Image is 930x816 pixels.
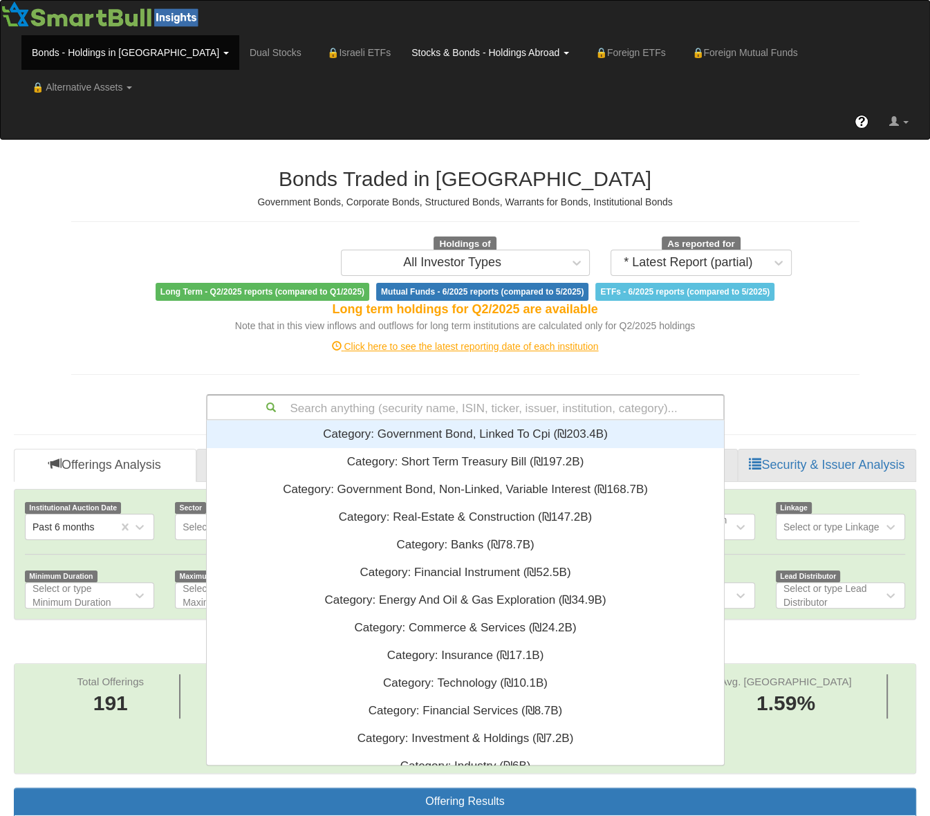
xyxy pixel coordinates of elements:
[207,559,724,586] div: Category: ‏Financial Instrument ‎(₪52.5B)‎
[207,642,724,669] div: Category: ‏Insurance ‎(₪17.1B)‎
[207,752,724,780] div: Category: ‏Industry ‎(₪6B)‎
[401,35,579,70] a: Stocks & Bonds - Holdings Abroad
[720,676,851,687] span: Avg. [GEOGRAPHIC_DATA]
[783,520,880,534] div: Select or type Linkage
[32,582,131,609] div: Select or type Minimum Duration
[844,104,879,139] a: ?
[207,476,724,503] div: Category: ‏Government Bond, Non-Linked, Variable Interest ‎(₪168.7B)‎
[207,396,723,419] div: Search anything (security name, ISIN, ticker, issuer, institution, category)...
[738,449,916,482] a: Security & Issuer Analysis
[207,503,724,531] div: Category: ‏Real-Estate & Construction ‎(₪147.2B)‎
[21,70,142,104] a: 🔒 Alternative Assets
[783,582,882,609] div: Select or type Lead Distributor
[207,669,724,697] div: Category: ‏Technology ‎(₪10.1B)‎
[207,531,724,559] div: Category: ‏Banks ‎(₪78.7B)‎
[776,571,841,582] span: Lead Distributor
[175,571,249,582] span: Maximum Duration
[207,725,724,752] div: Category: ‏Investment & Holdings ‎(₪7.2B)‎
[156,283,369,301] span: Long Term - Q2/2025 reports (compared to Q1/2025)
[183,520,272,534] div: Select or type Sector
[207,448,724,476] div: Category: ‏Short Term Treasury Bill ‎(₪197.2B)‎
[662,237,741,252] span: As reported for
[207,614,724,642] div: Category: ‏Commerce & Services ‎(₪24.2B)‎
[624,256,752,270] div: * Latest Report (partial)
[25,571,97,582] span: Minimum Duration
[25,502,121,514] span: Institutional Auction Date
[776,502,812,514] span: Linkage
[71,167,859,190] h2: Bonds Traded in [GEOGRAPHIC_DATA]
[579,35,676,70] a: 🔒Foreign ETFs
[239,35,312,70] a: Dual Stocks
[207,697,724,725] div: Category: ‏Financial Services ‎(₪8.7B)‎
[376,283,588,301] span: Mutual Funds - 6/2025 reports (compared to 5/2025)
[720,689,851,718] span: 1.59%
[71,197,859,207] h5: Government Bonds, Corporate Bonds, Structured Bonds, Warrants for Bonds, Institutional Bonds
[71,319,859,333] div: Note that in this view inflows and outflows for long term institutions are calculated only for Q2...
[14,449,196,482] a: Offerings Analysis
[595,283,774,301] span: ETFs - 6/2025 reports (compared to 5/2025)
[403,256,501,270] div: All Investor Types
[196,449,367,482] a: Market Trends
[207,420,724,448] div: Category: ‏Government Bond, Linked To Cpi ‎(₪203.4B)‎
[77,676,144,687] span: Total Offerings
[207,586,724,614] div: Category: ‏Energy And Oil & Gas Exploration ‎(₪34.9B)‎
[61,340,870,353] div: Click here to see the latest reporting date of each institution
[25,795,905,808] h3: Offering Results
[71,301,859,319] div: Long term holdings for Q2/2025 are available
[21,35,239,70] a: Bonds - Holdings in [GEOGRAPHIC_DATA]
[32,520,95,534] div: Past 6 months
[175,502,206,514] span: Sector
[858,115,866,129] span: ?
[1,1,204,28] img: Smartbull
[183,582,281,609] div: Select or type Maximum Duration
[434,237,496,252] span: Holdings of
[676,35,808,70] a: 🔒Foreign Mutual Funds
[14,633,916,656] h2: Offerings Analysis - Past 6 months
[312,35,401,70] a: 🔒Israeli ETFs
[77,689,144,718] span: 191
